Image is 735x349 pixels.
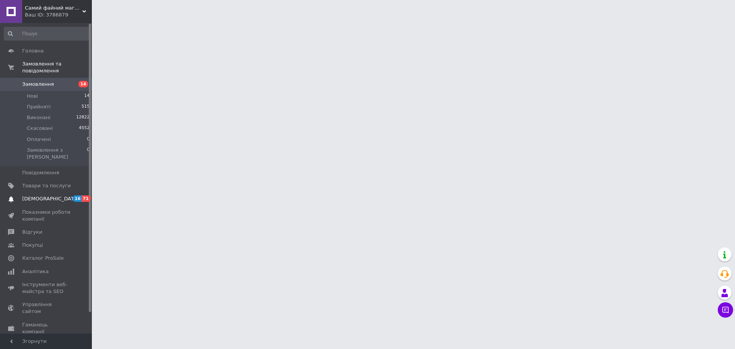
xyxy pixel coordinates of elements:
[27,93,38,100] span: Нові
[79,125,90,132] span: 4552
[27,136,51,143] span: Оплачені
[22,169,59,176] span: Повідомлення
[22,81,54,88] span: Замовлення
[22,182,71,189] span: Товари та послуги
[84,93,90,100] span: 14
[27,103,51,110] span: Прийняті
[22,281,71,295] span: Інструменти веб-майстра та SEO
[718,302,733,318] button: Чат з покупцем
[76,114,90,121] span: 12822
[87,147,90,161] span: 0
[22,321,71,335] span: Гаманець компанії
[27,147,87,161] span: Замовлення з [PERSON_NAME]
[22,255,64,262] span: Каталог ProSale
[25,11,92,18] div: Ваш ID: 3786879
[22,209,71,223] span: Показники роботи компанії
[22,48,44,54] span: Головна
[87,136,90,143] span: 0
[78,81,88,87] span: 14
[22,229,42,236] span: Відгуки
[22,268,49,275] span: Аналітика
[25,5,82,11] span: Самий файний магазин
[82,103,90,110] span: 515
[27,114,51,121] span: Виконані
[82,195,90,202] span: 71
[4,27,90,41] input: Пошук
[22,61,92,74] span: Замовлення та повідомлення
[22,301,71,315] span: Управління сайтом
[22,195,79,202] span: [DEMOGRAPHIC_DATA]
[73,195,82,202] span: 16
[22,242,43,249] span: Покупці
[27,125,53,132] span: Скасовані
